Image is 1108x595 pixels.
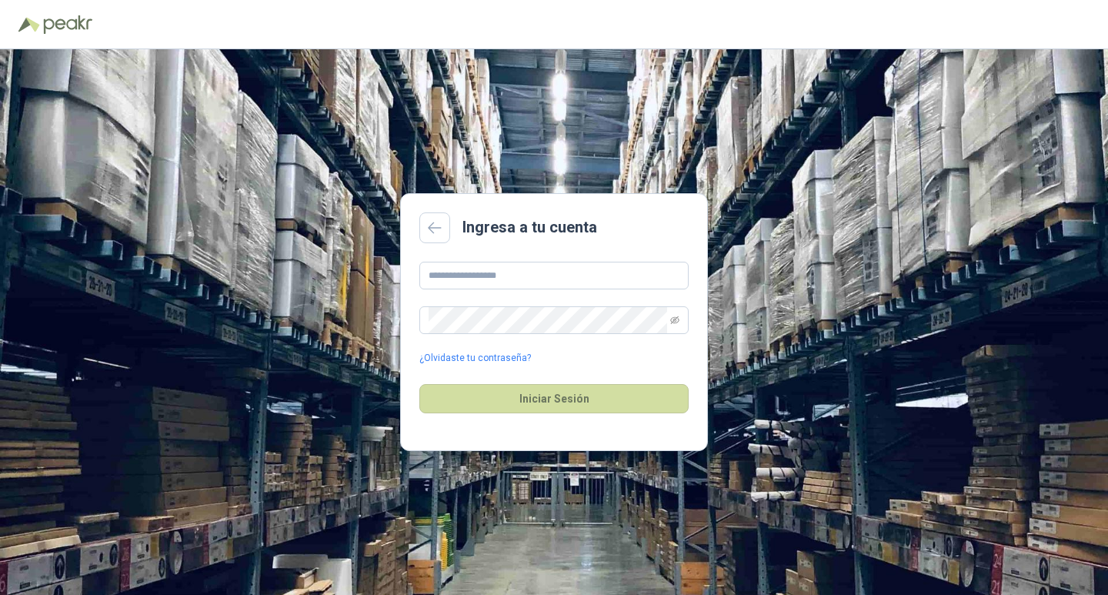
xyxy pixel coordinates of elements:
[43,15,92,34] img: Peakr
[419,351,531,366] a: ¿Olvidaste tu contraseña?
[670,316,679,325] span: eye-invisible
[18,17,40,32] img: Logo
[462,216,597,239] h2: Ingresa a tu cuenta
[419,384,689,413] button: Iniciar Sesión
